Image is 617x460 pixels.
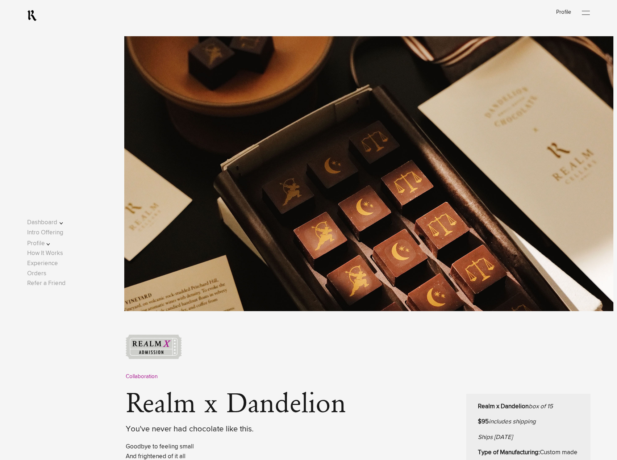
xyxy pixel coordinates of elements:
em: box of 15 [529,403,553,410]
strong: $95 [478,419,489,425]
a: Orders [27,271,46,277]
a: RealmCellars [27,10,37,21]
strong: Type of Manufacturing: [478,449,540,456]
h1: Realm x Dandelion [126,390,466,435]
strong: Realm x Dandelion [478,403,529,410]
div: Collaboration [126,372,590,381]
a: Refer a Friend [27,280,66,287]
button: Profile [27,239,73,248]
em: includes shipping [489,419,536,425]
a: Profile [556,9,571,15]
a: Intro Offering [27,230,63,236]
img: ticket-graphic.png [126,334,182,359]
button: Dashboard [27,218,73,227]
a: Experience [27,260,58,267]
p: Custom made [478,448,579,457]
div: You've never had chocolate like this. [126,423,444,435]
a: How It Works [27,250,63,256]
em: Ships [DATE] [478,434,513,440]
